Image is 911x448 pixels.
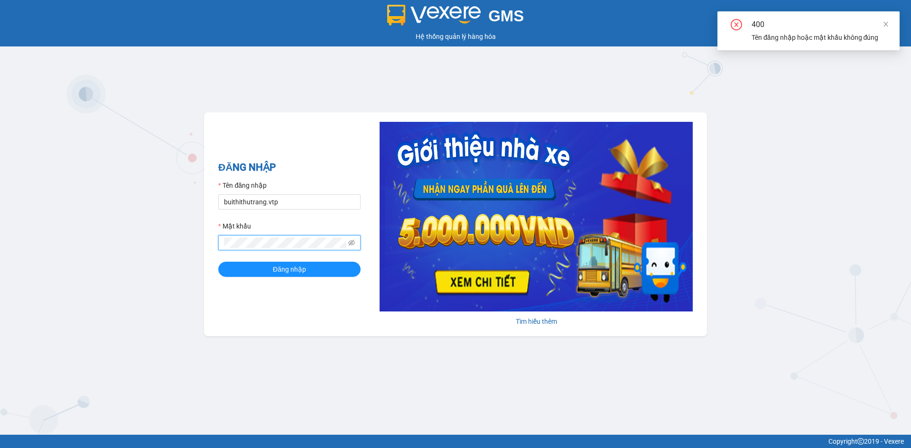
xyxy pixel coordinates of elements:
[218,180,267,191] label: Tên đăng nhập
[883,21,889,27] span: close
[218,194,361,210] input: Tên đăng nhập
[380,316,693,327] div: Tìm hiểu thêm
[752,32,888,43] div: Tên đăng nhập hoặc mật khẩu không đúng
[380,122,693,311] img: banner-0
[857,438,864,445] span: copyright
[488,7,524,25] span: GMS
[348,239,355,246] span: eye-invisible
[218,262,361,277] button: Đăng nhập
[2,31,909,42] div: Hệ thống quản lý hàng hóa
[752,19,888,30] div: 400
[387,5,481,26] img: logo 2
[7,436,904,447] div: Copyright 2019 - Vexere
[387,14,524,22] a: GMS
[218,221,251,231] label: Mật khẩu
[224,238,346,248] input: Mật khẩu
[218,160,361,175] h2: ĐĂNG NHẬP
[273,264,306,274] span: Đăng nhập
[731,19,742,32] span: close-circle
